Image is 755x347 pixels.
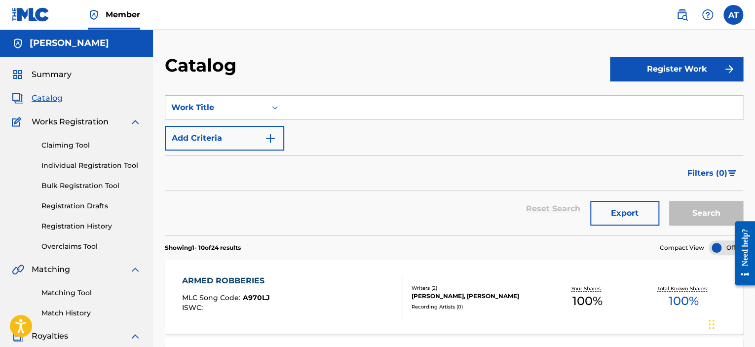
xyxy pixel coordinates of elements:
[171,102,260,114] div: Work Title
[687,167,727,179] span: Filters ( 0 )
[32,69,72,80] span: Summary
[12,7,50,22] img: MLC Logo
[657,285,710,292] p: Total Known Shares:
[702,9,714,21] img: help
[32,330,68,342] span: Royalties
[165,260,743,334] a: ARMED ROBBERIESMLC Song Code:A970LJISWC:Writers (2)[PERSON_NAME], [PERSON_NAME]Recording Artists ...
[32,116,109,128] span: Works Registration
[41,241,141,252] a: Overclaims Tool
[41,221,141,231] a: Registration History
[412,292,539,301] div: [PERSON_NAME], [PERSON_NAME]
[669,292,699,310] span: 100 %
[182,275,270,287] div: ARMED ROBBERIES
[12,92,24,104] img: Catalog
[412,303,539,310] div: Recording Artists ( 0 )
[12,69,24,80] img: Summary
[660,243,704,252] span: Compact View
[41,288,141,298] a: Matching Tool
[412,284,539,292] div: Writers ( 2 )
[698,5,717,25] div: Help
[706,300,755,347] div: Widget συνομιλίας
[727,214,755,293] iframe: Resource Center
[709,309,715,339] div: Μεταφορά
[106,9,140,20] span: Member
[129,264,141,275] img: expand
[264,132,276,144] img: 9d2ae6d4665cec9f34b9.svg
[41,160,141,171] a: Individual Registration Tool
[728,170,736,176] img: filter
[88,9,100,21] img: Top Rightsholder
[12,92,63,104] a: CatalogCatalog
[12,264,24,275] img: Matching
[676,9,688,21] img: search
[182,293,243,302] span: MLC Song Code :
[723,63,735,75] img: f7272a7cc735f4ea7f67.svg
[41,201,141,211] a: Registration Drafts
[12,116,25,128] img: Works Registration
[12,38,24,49] img: Accounts
[590,201,659,226] button: Export
[129,116,141,128] img: expand
[12,330,24,342] img: Royalties
[41,140,141,151] a: Claiming Tool
[672,5,692,25] a: Public Search
[165,95,743,235] form: Search Form
[706,300,755,347] iframe: Chat Widget
[41,308,141,318] a: Match History
[572,292,603,310] span: 100 %
[129,330,141,342] img: expand
[681,161,743,186] button: Filters (0)
[12,69,72,80] a: SummarySummary
[571,285,604,292] p: Your Shares:
[610,57,743,81] button: Register Work
[32,92,63,104] span: Catalog
[165,54,241,77] h2: Catalog
[182,303,205,312] span: ISWC :
[723,5,743,25] div: User Menu
[243,293,270,302] span: A970LJ
[30,38,109,49] h5: Anastasios Tolios
[165,243,241,252] p: Showing 1 - 10 of 24 results
[41,181,141,191] a: Bulk Registration Tool
[165,126,284,151] button: Add Criteria
[32,264,70,275] span: Matching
